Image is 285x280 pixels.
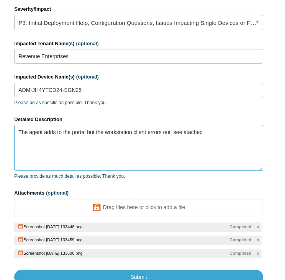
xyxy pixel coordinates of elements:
span: Completed [229,224,251,230]
label: Attachments [14,189,263,197]
span: Completed [229,237,251,243]
span: x [257,237,259,243]
p: Please provide as much detail as possible. Thank you. [14,173,263,180]
span: x [257,224,259,230]
label: Detailed Description [14,116,263,123]
label: Severity/Impact [14,5,263,13]
span: (optional) [76,74,99,80]
span: Completed [229,250,251,257]
a: P3: Initial Deployment Help, Configuration Questions, Issues Impacting Single Devices or Past Out... [14,15,263,30]
label: Impacted Device Name(s) [14,73,263,81]
span: (optional) [76,41,98,46]
label: Impacted Tenant Name(s) [14,40,263,47]
span: (optional) [46,190,69,196]
p: Please be as specific as possible. Thank you. [14,99,263,106]
span: x [257,250,259,257]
